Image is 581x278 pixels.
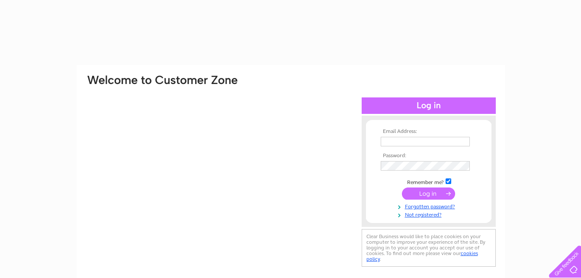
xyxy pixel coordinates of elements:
a: Forgotten password? [381,202,479,210]
th: Email Address: [379,129,479,135]
th: Password: [379,153,479,159]
td: Remember me? [379,177,479,186]
a: Not registered? [381,210,479,218]
div: Clear Business would like to place cookies on your computer to improve your experience of the sit... [362,229,496,267]
a: cookies policy [366,250,478,262]
input: Submit [402,187,455,200]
